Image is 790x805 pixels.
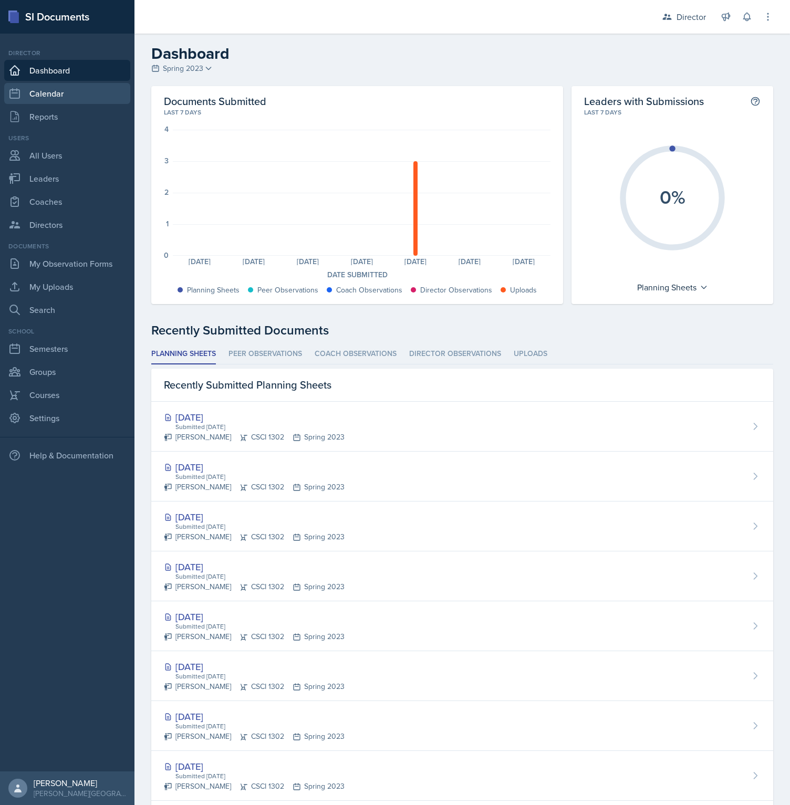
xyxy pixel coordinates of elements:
[677,11,706,23] div: Director
[163,63,203,74] span: Spring 2023
[584,95,704,108] h2: Leaders with Submissions
[164,681,345,692] div: [PERSON_NAME] CSCI 1302 Spring 2023
[174,572,345,581] div: Submitted [DATE]
[227,258,281,265] div: [DATE]
[4,242,130,251] div: Documents
[174,522,345,531] div: Submitted [DATE]
[4,214,130,235] a: Directors
[4,299,130,320] a: Search
[151,402,773,452] a: [DATE] Submitted [DATE] [PERSON_NAME]CSCI 1302Spring 2023
[164,269,550,280] div: Date Submitted
[151,369,773,402] div: Recently Submitted Planning Sheets
[4,83,130,104] a: Calendar
[409,344,501,364] li: Director Observations
[514,344,547,364] li: Uploads
[389,258,443,265] div: [DATE]
[174,622,345,631] div: Submitted [DATE]
[164,531,345,542] div: [PERSON_NAME] CSCI 1302 Spring 2023
[164,709,345,724] div: [DATE]
[420,285,492,296] div: Director Observations
[151,321,773,340] div: Recently Submitted Documents
[164,108,550,117] div: Last 7 days
[335,258,389,265] div: [DATE]
[164,189,169,196] div: 2
[164,482,345,493] div: [PERSON_NAME] CSCI 1302 Spring 2023
[4,327,130,336] div: School
[151,701,773,751] a: [DATE] Submitted [DATE] [PERSON_NAME]CSCI 1302Spring 2023
[164,631,345,642] div: [PERSON_NAME] CSCI 1302 Spring 2023
[151,551,773,601] a: [DATE] Submitted [DATE] [PERSON_NAME]CSCI 1302Spring 2023
[151,501,773,551] a: [DATE] Submitted [DATE] [PERSON_NAME]CSCI 1302Spring 2023
[164,759,345,773] div: [DATE]
[632,279,713,296] div: Planning Sheets
[151,751,773,801] a: [DATE] Submitted [DATE] [PERSON_NAME]CSCI 1302Spring 2023
[4,361,130,382] a: Groups
[174,722,345,731] div: Submitted [DATE]
[315,344,397,364] li: Coach Observations
[164,410,345,424] div: [DATE]
[510,285,537,296] div: Uploads
[228,344,302,364] li: Peer Observations
[4,60,130,81] a: Dashboard
[4,191,130,212] a: Coaches
[164,781,345,792] div: [PERSON_NAME] CSCI 1302 Spring 2023
[584,108,761,117] div: Last 7 days
[34,778,126,788] div: [PERSON_NAME]
[164,252,169,259] div: 0
[4,253,130,274] a: My Observation Forms
[257,285,318,296] div: Peer Observations
[151,344,216,364] li: Planning Sheets
[151,651,773,701] a: [DATE] Submitted [DATE] [PERSON_NAME]CSCI 1302Spring 2023
[4,276,130,297] a: My Uploads
[164,460,345,474] div: [DATE]
[164,126,169,133] div: 4
[4,106,130,127] a: Reports
[151,44,773,63] h2: Dashboard
[4,445,130,466] div: Help & Documentation
[187,285,240,296] div: Planning Sheets
[151,601,773,651] a: [DATE] Submitted [DATE] [PERSON_NAME]CSCI 1302Spring 2023
[164,157,169,164] div: 3
[164,660,345,674] div: [DATE]
[4,384,130,405] a: Courses
[173,258,227,265] div: [DATE]
[164,731,345,742] div: [PERSON_NAME] CSCI 1302 Spring 2023
[164,432,345,443] div: [PERSON_NAME] CSCI 1302 Spring 2023
[4,338,130,359] a: Semesters
[4,48,130,58] div: Director
[164,560,345,574] div: [DATE]
[34,788,126,799] div: [PERSON_NAME][GEOGRAPHIC_DATA]
[336,285,402,296] div: Coach Observations
[4,407,130,428] a: Settings
[174,422,345,432] div: Submitted [DATE]
[164,610,345,624] div: [DATE]
[4,168,130,189] a: Leaders
[174,771,345,781] div: Submitted [DATE]
[660,183,685,211] text: 0%
[164,510,345,524] div: [DATE]
[174,472,345,482] div: Submitted [DATE]
[164,581,345,592] div: [PERSON_NAME] CSCI 1302 Spring 2023
[166,220,169,227] div: 1
[496,258,550,265] div: [DATE]
[443,258,497,265] div: [DATE]
[280,258,335,265] div: [DATE]
[174,672,345,681] div: Submitted [DATE]
[4,133,130,143] div: Users
[164,95,550,108] h2: Documents Submitted
[4,145,130,166] a: All Users
[151,452,773,501] a: [DATE] Submitted [DATE] [PERSON_NAME]CSCI 1302Spring 2023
